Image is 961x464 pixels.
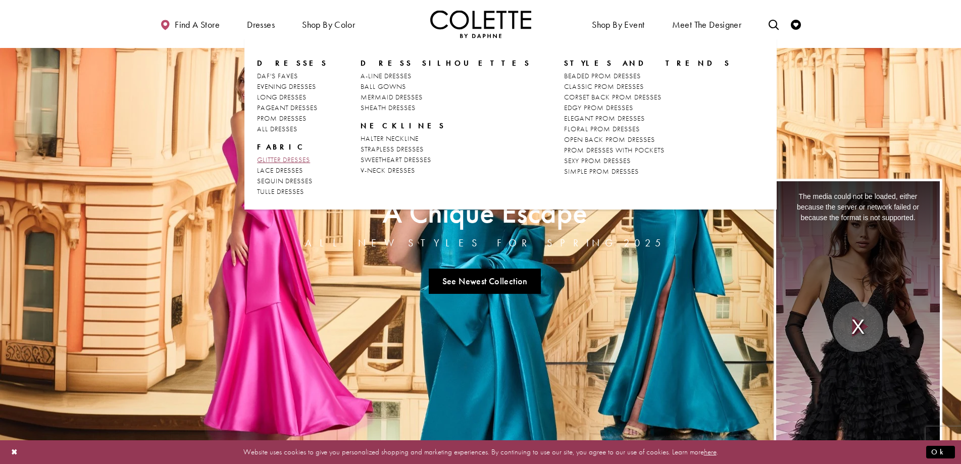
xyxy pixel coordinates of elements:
[361,134,419,143] span: HALTER NECKLINE
[361,166,415,175] span: V-NECK DRESSES
[564,71,731,81] a: BEADED PROM DRESSES
[564,58,731,68] span: STYLES AND TRENDS
[257,92,307,101] span: LONG DRESSES
[257,102,328,113] a: PAGEANT DRESSES
[564,167,639,176] span: SIMPLE PROM DRESSES
[564,82,644,91] span: CLASSIC PROM DRESSES
[361,71,412,80] span: A-LINE DRESSES
[564,92,662,101] span: CORSET BACK PROM DRESSES
[430,10,531,38] img: Colette by Daphne
[670,10,744,38] a: Meet the designer
[564,124,731,134] a: FLORAL PROM DRESSES
[175,20,220,30] span: Find a store
[361,92,423,101] span: MERMAID DRESSES
[361,102,531,113] a: SHEATH DRESSES
[257,113,328,124] a: PROM DRESSES
[257,103,318,112] span: PAGEANT DRESSES
[361,81,531,92] a: BALL GOWNS
[361,133,531,144] a: HALTER NECKLINE
[257,58,328,68] span: Dresses
[73,445,888,459] p: Website uses cookies to give you personalized shopping and marketing experiences. By continuing t...
[257,71,328,81] a: DAF'S FAVES
[564,156,731,166] a: SEXY PROM DRESSES
[257,92,328,102] a: LONG DRESSES
[766,10,781,38] a: Toggle search
[257,154,328,165] a: GLITTER DRESSES
[361,121,531,131] span: NECKLINES
[430,10,531,38] a: Visit Home Page
[257,81,328,92] a: EVENING DRESSES
[244,10,277,38] span: Dresses
[429,269,541,294] a: See Newest Collection A Chique Escape All New Styles For Spring 2025
[564,145,731,156] a: PROM DRESSES WITH POCKETS
[361,58,531,68] span: DRESS SILHOUETTES
[257,176,313,185] span: SEQUIN DRESSES
[564,124,640,133] span: FLORAL PROM DRESSES
[257,124,328,134] a: ALL DRESSES
[564,135,655,144] span: OPEN BACK PROM DRESSES
[299,10,358,38] span: Shop by color
[247,20,275,30] span: Dresses
[564,92,731,102] a: CORSET BACK PROM DRESSES
[361,121,445,131] span: NECKLINES
[257,124,297,133] span: ALL DRESSES
[361,154,531,165] a: SWEETHEART DRESSES
[302,265,668,298] ul: Slider Links
[564,166,731,177] a: SIMPLE PROM DRESSES
[6,443,23,461] button: Close Dialog
[257,176,328,186] a: SEQUIN DRESSES
[564,156,631,165] span: SEXY PROM DRESSES
[257,165,328,176] a: LACE DRESSES
[361,82,406,91] span: BALL GOWNS
[704,447,717,457] a: here
[564,71,641,80] span: BEADED PROM DRESSES
[592,20,644,30] span: Shop By Event
[564,134,731,145] a: OPEN BACK PROM DRESSES
[564,145,665,154] span: PROM DRESSES WITH POCKETS
[257,155,310,164] span: GLITTER DRESSES
[564,81,731,92] a: CLASSIC PROM DRESSES
[361,155,431,164] span: SWEETHEART DRESSES
[257,114,307,123] span: PROM DRESSES
[361,144,424,153] span: STRAPLESS DRESSES
[564,103,633,112] span: EDGY PROM DRESSES
[361,103,416,112] span: SHEATH DRESSES
[257,82,316,91] span: EVENING DRESSES
[257,166,303,175] span: LACE DRESSES
[564,114,645,123] span: ELEGANT PROM DRESSES
[158,10,222,38] a: Find a store
[257,186,328,197] a: TULLE DRESSES
[788,10,803,38] a: Check Wishlist
[361,92,531,102] a: MERMAID DRESSES
[564,102,731,113] a: EDGY PROM DRESSES
[257,71,298,80] span: DAF'S FAVES
[926,446,955,458] button: Submit Dialog
[672,20,742,30] span: Meet the designer
[564,113,731,124] a: ELEGANT PROM DRESSES
[302,20,355,30] span: Shop by color
[589,10,647,38] span: Shop By Event
[361,71,531,81] a: A-LINE DRESSES
[361,144,531,154] a: STRAPLESS DRESSES
[257,142,328,152] span: FABRIC
[257,142,308,152] span: FABRIC
[361,165,531,176] a: V-NECK DRESSES
[257,187,304,196] span: TULLE DRESSES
